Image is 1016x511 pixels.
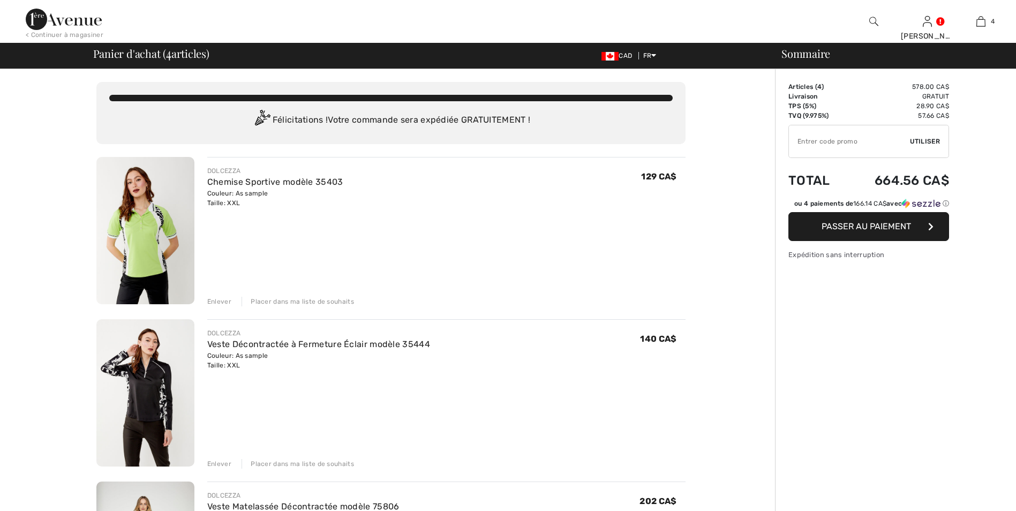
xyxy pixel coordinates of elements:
[207,177,343,187] a: Chemise Sportive modèle 35403
[207,328,430,338] div: DOLCEZZA
[207,459,231,469] div: Enlever
[869,15,878,28] img: recherche
[93,48,209,59] span: Panier d'achat ( articles)
[601,52,636,59] span: CAD
[817,83,822,91] span: 4
[788,111,846,121] td: TVQ (9.975%)
[639,496,676,506] span: 202 CA$
[207,297,231,306] div: Enlever
[846,162,949,199] td: 664.56 CA$
[923,15,932,28] img: Mes infos
[788,101,846,111] td: TPS (5%)
[26,9,102,30] img: 1ère Avenue
[207,351,430,370] div: Couleur: As sample Taille: XXL
[923,16,932,26] a: Se connecter
[788,162,846,199] td: Total
[853,200,886,207] span: 166.14 CA$
[643,52,657,59] span: FR
[788,250,949,260] div: Expédition sans interruption
[789,125,910,157] input: Code promo
[251,110,273,131] img: Congratulation2.svg
[207,189,343,208] div: Couleur: As sample Taille: XXL
[601,52,619,61] img: Canadian Dollar
[902,199,940,208] img: Sezzle
[769,48,1010,59] div: Sommaire
[822,221,911,231] span: Passer au paiement
[954,15,1007,28] a: 4
[846,111,949,121] td: 57.66 CA$
[166,46,171,59] span: 4
[788,82,846,92] td: Articles ( )
[242,297,354,306] div: Placer dans ma liste de souhaits
[96,319,194,467] img: Veste Décontractée à Fermeture Éclair modèle 35444
[109,110,673,131] div: Félicitations ! Votre commande sera expédiée GRATUITEMENT !
[846,92,949,101] td: Gratuit
[794,199,949,208] div: ou 4 paiements de avec
[96,157,194,304] img: Chemise Sportive modèle 35403
[207,166,343,176] div: DOLCEZZA
[910,137,940,146] span: Utiliser
[207,339,430,349] a: Veste Décontractée à Fermeture Éclair modèle 35444
[640,334,676,344] span: 140 CA$
[207,491,400,500] div: DOLCEZZA
[641,171,676,182] span: 129 CA$
[788,92,846,101] td: Livraison
[846,101,949,111] td: 28.90 CA$
[976,15,985,28] img: Mon panier
[242,459,354,469] div: Placer dans ma liste de souhaits
[26,30,103,40] div: < Continuer à magasiner
[901,31,953,42] div: [PERSON_NAME]
[846,82,949,92] td: 578.00 CA$
[788,199,949,212] div: ou 4 paiements de166.14 CA$avecSezzle Cliquez pour en savoir plus sur Sezzle
[788,212,949,241] button: Passer au paiement
[991,17,995,26] span: 4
